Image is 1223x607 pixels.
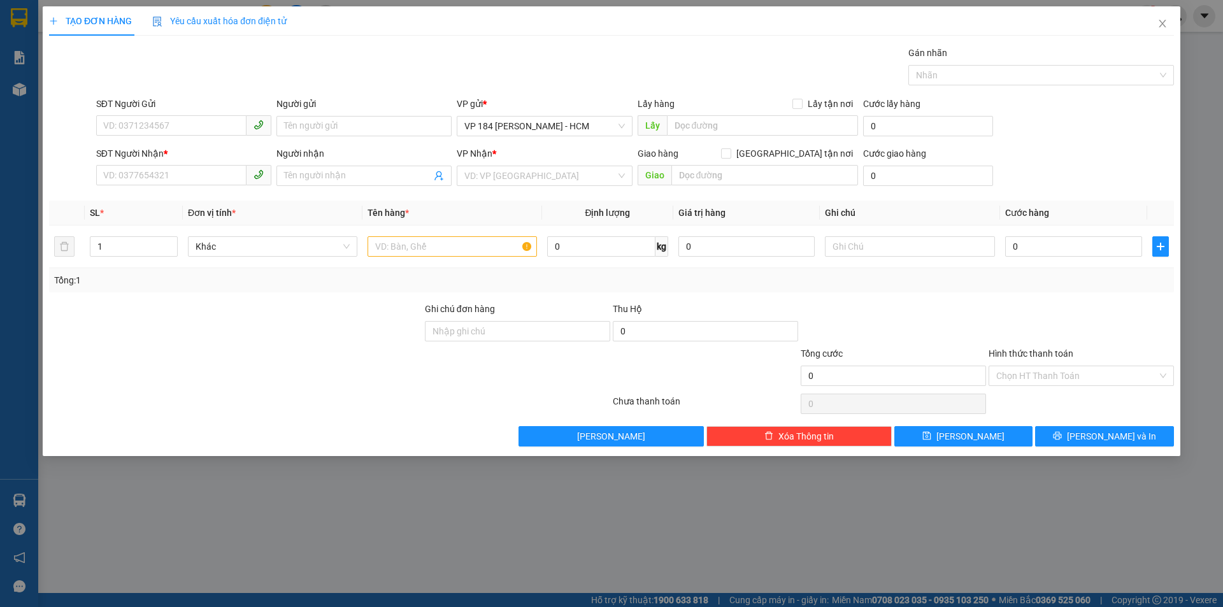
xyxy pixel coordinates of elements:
span: kg [655,236,668,257]
span: VP Nhận [457,148,493,159]
input: Cước giao hàng [863,166,993,186]
span: TẠO ĐƠN HÀNG [49,16,132,26]
span: Giá trị hàng [678,208,726,218]
span: Giao [638,165,671,185]
div: 0963140123 [11,72,113,90]
span: save [923,431,932,441]
span: Gửi: [11,12,31,25]
input: Ghi Chú [826,236,995,257]
span: close [1157,18,1168,29]
div: VP 36 [PERSON_NAME] - Bà Rịa [122,11,224,57]
th: Ghi chú [820,201,1000,225]
button: [PERSON_NAME] [519,426,704,446]
div: Người nhận [276,146,452,161]
span: Tổng cước [801,348,843,359]
span: plus [49,17,58,25]
span: Đơn vị tính [188,208,236,218]
button: Close [1145,6,1180,42]
input: Dọc đường [667,115,858,136]
span: phone [254,169,264,180]
button: printer[PERSON_NAME] và In [1036,426,1174,446]
div: 0366867962 [122,72,224,90]
button: plus [1152,236,1169,257]
span: Định lượng [585,208,631,218]
div: VP 184 [PERSON_NAME] - HCM [11,11,113,57]
label: Cước giao hàng [863,148,926,159]
input: 0 [678,236,815,257]
span: Lấy hàng [638,99,675,109]
label: Gán nhãn [908,48,947,58]
span: Khác [196,237,350,256]
span: delete [764,431,773,441]
div: CHỊ THƯ [122,57,224,72]
div: Medlatec [11,57,113,72]
span: user-add [434,171,445,181]
label: Hình thức thanh toán [989,348,1073,359]
button: deleteXóa Thông tin [707,426,892,446]
span: Lấy tận nơi [803,97,858,111]
div: Người gửi [276,97,452,111]
button: save[PERSON_NAME] [894,426,1033,446]
span: plus [1153,241,1168,252]
span: phone [254,120,264,130]
div: SĐT Người Gửi [96,97,271,111]
div: SĐT Người Nhận [96,146,271,161]
span: Yêu cầu xuất hóa đơn điện tử [152,16,287,26]
span: Xóa Thông tin [778,429,834,443]
input: VD: Bàn, Ghế [368,236,537,257]
span: Lấy [638,115,667,136]
span: [PERSON_NAME] [937,429,1005,443]
span: printer [1053,431,1062,441]
button: delete [54,236,75,257]
span: Cước hàng [1005,208,1049,218]
input: Dọc đường [671,165,858,185]
span: SL [90,208,100,218]
span: [PERSON_NAME] và In [1067,429,1156,443]
span: VPBR [140,90,189,112]
label: Ghi chú đơn hàng [425,304,495,314]
span: Thu Hộ [613,304,642,314]
input: Ghi chú đơn hàng [425,321,610,341]
span: VP 184 Nguyễn Văn Trỗi - HCM [465,117,625,136]
div: VP gửi [457,97,633,111]
span: Nhận: [122,12,152,25]
span: [PERSON_NAME] [578,429,646,443]
div: Chưa thanh toán [611,394,799,417]
img: icon [152,17,162,27]
span: Giao hàng [638,148,678,159]
input: Cước lấy hàng [863,116,993,136]
label: Cước lấy hàng [863,99,920,109]
span: [GEOGRAPHIC_DATA] tận nơi [731,146,858,161]
span: Tên hàng [368,208,409,218]
div: Tổng: 1 [54,273,472,287]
